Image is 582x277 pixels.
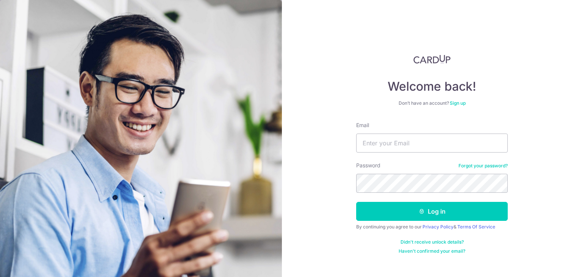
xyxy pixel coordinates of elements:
[356,100,508,106] div: Don’t have an account?
[450,100,466,106] a: Sign up
[422,224,454,230] a: Privacy Policy
[399,248,465,254] a: Haven't confirmed your email?
[356,202,508,221] button: Log in
[457,224,495,230] a: Terms Of Service
[356,224,508,230] div: By continuing you agree to our &
[356,134,508,153] input: Enter your Email
[356,121,369,129] label: Email
[458,163,508,169] a: Forgot your password?
[356,162,380,169] label: Password
[413,55,451,64] img: CardUp Logo
[401,239,464,245] a: Didn't receive unlock details?
[356,79,508,94] h4: Welcome back!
